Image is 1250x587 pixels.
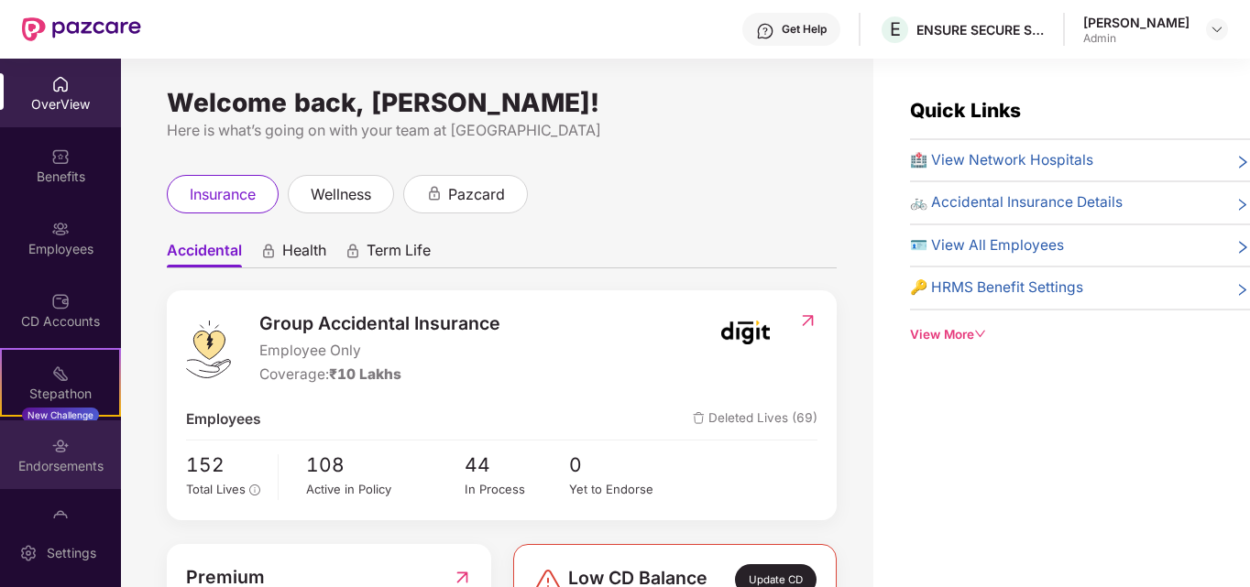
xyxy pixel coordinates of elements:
[910,149,1093,171] span: 🏥 View Network Hospitals
[167,95,837,110] div: Welcome back, [PERSON_NAME]!
[311,183,371,206] span: wellness
[282,241,326,267] span: Health
[974,328,987,341] span: down
[186,482,246,496] span: Total Lives
[51,509,70,527] img: svg+xml;base64,PHN2ZyBpZD0iTXlfT3JkZXJzIiBkYXRhLW5hbWU9Ik15IE9yZGVycyIgeG1sbnM9Imh0dHA6Ly93d3cudz...
[249,484,260,495] span: info-circle
[167,241,242,267] span: Accidental
[448,183,505,206] span: pazcard
[1235,238,1250,256] span: right
[259,364,500,386] div: Coverage:
[1210,22,1224,37] img: svg+xml;base64,PHN2ZyBpZD0iRHJvcGRvd24tMzJ4MzIiIHhtbG5zPSJodHRwOi8vd3d3LnczLm9yZy8yMDAwL3N2ZyIgd2...
[51,147,70,166] img: svg+xml;base64,PHN2ZyBpZD0iQmVuZWZpdHMiIHhtbG5zPSJodHRwOi8vd3d3LnczLm9yZy8yMDAwL3N2ZyIgd2lkdGg9Ij...
[190,183,256,206] span: insurance
[1235,280,1250,299] span: right
[51,437,70,455] img: svg+xml;base64,PHN2ZyBpZD0iRW5kb3JzZW1lbnRzIiB4bWxucz0iaHR0cDovL3d3dy53My5vcmcvMjAwMC9zdmciIHdpZH...
[569,450,674,480] span: 0
[910,234,1064,256] span: 🪪 View All Employees
[51,220,70,238] img: svg+xml;base64,PHN2ZyBpZD0iRW1wbG95ZWVzIiB4bWxucz0iaHR0cDovL3d3dy53My5vcmcvMjAwMC9zdmciIHdpZHRoPS...
[51,364,70,383] img: svg+xml;base64,PHN2ZyB4bWxucz0iaHR0cDovL3d3dy53My5vcmcvMjAwMC9zdmciIHdpZHRoPSIyMSIgaGVpZ2h0PSIyMC...
[22,17,141,41] img: New Pazcare Logo
[367,241,431,267] span: Term Life
[910,99,1021,122] span: Quick Links
[51,292,70,310] img: svg+xml;base64,PHN2ZyBpZD0iQ0RfQWNjb3VudHMiIGRhdGEtbmFtZT0iQ0QgQWNjb3VudHMiIHhtbG5zPSJodHRwOi8vd3...
[711,310,780,355] img: insurerIcon
[260,243,277,259] div: animation
[186,321,231,378] img: logo
[1083,31,1190,46] div: Admin
[910,277,1083,299] span: 🔑 HRMS Benefit Settings
[426,185,443,201] div: animation
[306,450,464,480] span: 108
[569,480,674,499] div: Yet to Endorse
[798,311,817,330] img: RedirectIcon
[916,21,1045,38] div: ENSURE SECURE SERVICES PRIVATE LIMITED
[19,544,38,562] img: svg+xml;base64,PHN2ZyBpZD0iU2V0dGluZy0yMHgyMCIgeG1sbnM9Imh0dHA6Ly93d3cudzMub3JnLzIwMDAvc3ZnIiB3aW...
[259,340,500,362] span: Employee Only
[693,408,817,430] span: Deleted Lives (69)
[465,480,570,499] div: In Process
[186,450,265,480] span: 152
[167,119,837,142] div: Here is what’s going on with your team at [GEOGRAPHIC_DATA]
[1083,14,1190,31] div: [PERSON_NAME]
[693,412,705,424] img: deleteIcon
[51,75,70,93] img: svg+xml;base64,PHN2ZyBpZD0iSG9tZSIgeG1sbnM9Imh0dHA6Ly93d3cudzMub3JnLzIwMDAvc3ZnIiB3aWR0aD0iMjAiIG...
[41,544,102,562] div: Settings
[345,243,361,259] div: animation
[186,408,261,430] span: Employees
[1235,153,1250,171] span: right
[910,325,1250,344] div: View More
[890,18,901,40] span: E
[782,22,827,37] div: Get Help
[2,385,119,403] div: Stepathon
[306,480,464,499] div: Active in Policy
[910,191,1123,213] span: 🚲 Accidental Insurance Details
[259,310,500,338] span: Group Accidental Insurance
[329,365,401,383] span: ₹10 Lakhs
[22,408,99,422] div: New Challenge
[1235,195,1250,213] span: right
[756,22,774,40] img: svg+xml;base64,PHN2ZyBpZD0iSGVscC0zMngzMiIgeG1sbnM9Imh0dHA6Ly93d3cudzMub3JnLzIwMDAvc3ZnIiB3aWR0aD...
[465,450,570,480] span: 44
